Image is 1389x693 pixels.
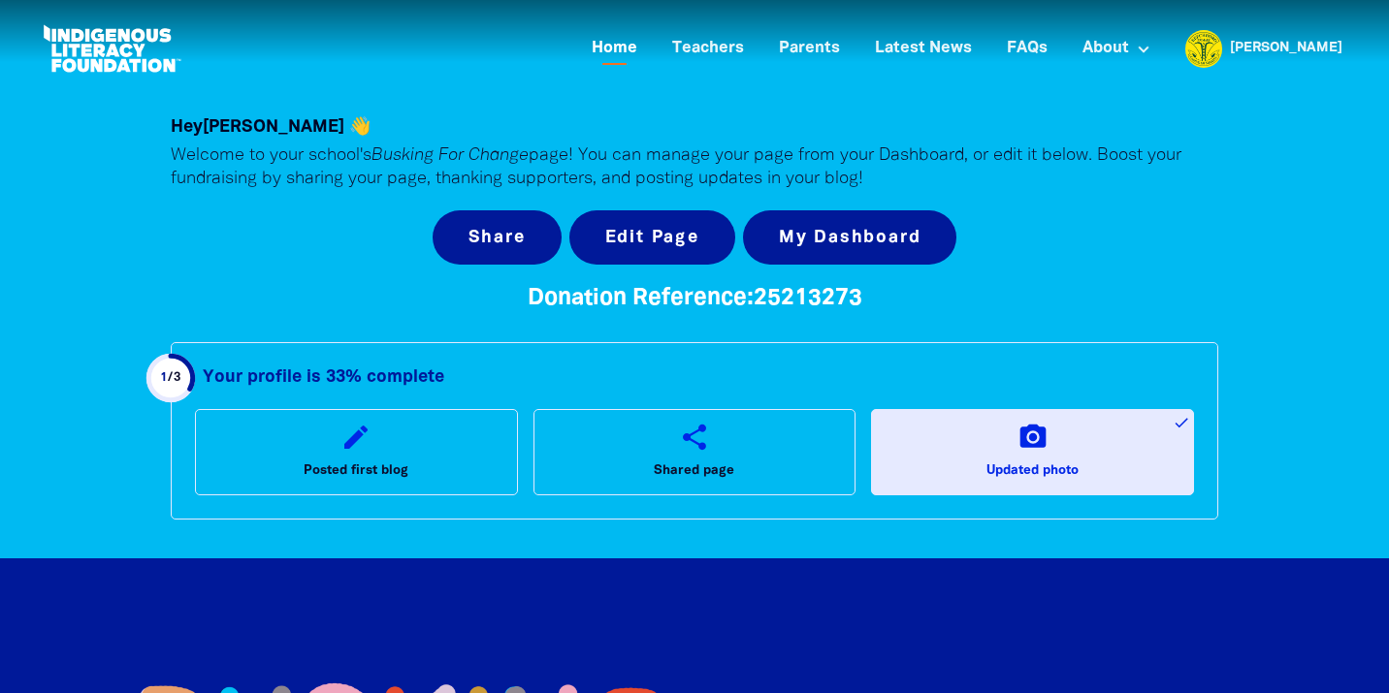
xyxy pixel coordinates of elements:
[871,409,1194,494] a: camera_altUpdated photodone
[767,33,852,65] a: Parents
[203,369,444,385] strong: Your profile is 33% complete
[1173,414,1190,431] i: done
[340,422,371,453] i: edit
[304,459,408,483] span: Posted first blog
[654,459,734,483] span: Shared page
[171,119,371,135] span: Hey [PERSON_NAME] 👋
[171,144,1218,191] p: Welcome to your school's page! You can manage your page from your Dashboard, or edit it below. Bo...
[528,288,862,309] span: Donation Reference: 25213273
[160,366,182,390] div: / 3
[1071,33,1162,65] a: About
[743,210,957,265] a: My Dashboard
[679,422,710,453] i: share
[580,33,649,65] a: Home
[160,372,168,383] span: 1
[533,409,856,494] a: shareShared page
[995,33,1059,65] a: FAQs
[1230,42,1342,55] a: [PERSON_NAME]
[195,409,518,494] a: editPosted first blog
[371,147,529,164] em: Busking For Change
[569,210,735,265] button: Edit Page
[986,459,1079,483] span: Updated photo
[1018,422,1049,453] i: camera_alt
[433,210,562,265] button: Share
[661,33,756,65] a: Teachers
[863,33,984,65] a: Latest News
